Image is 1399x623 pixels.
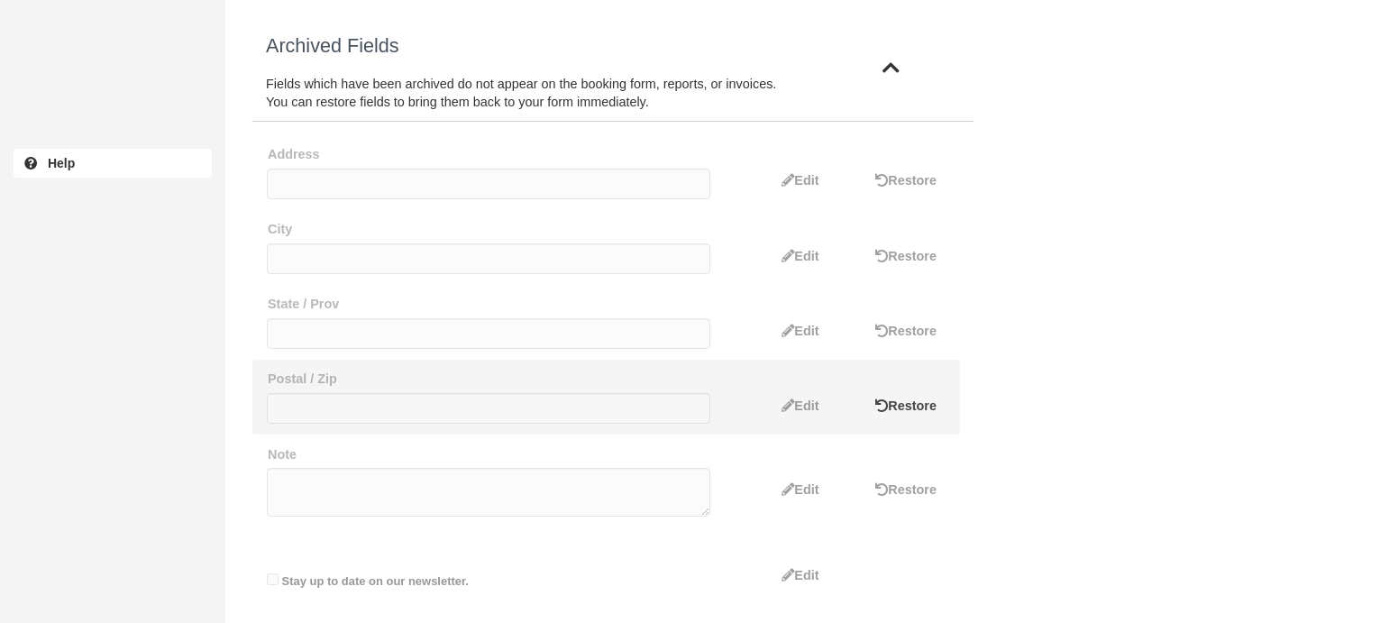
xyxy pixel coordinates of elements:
[888,482,937,497] span: Restore
[48,156,75,170] b: Help
[268,370,337,389] label: Postal / Zip
[794,482,818,497] span: Edit
[14,149,212,178] a: Help
[794,173,818,188] span: Edit
[268,445,297,464] label: Note
[888,399,937,413] span: Restore
[268,145,320,164] label: Address
[794,399,818,413] span: Edit
[268,295,339,314] label: State / Prov
[266,35,780,57] h1: Archived Fields
[794,249,818,263] span: Edit
[888,173,937,188] span: Restore
[268,220,292,239] label: City
[794,324,818,338] span: Edit
[282,574,469,588] strong: Stay up to date on our newsletter.
[794,568,818,582] span: Edit
[888,324,937,338] span: Restore
[266,75,780,112] p: Fields which have been archived do not appear on the booking form, reports, or invoices. You can ...
[267,573,279,585] input: Stay up to date on our newsletter.
[888,249,937,263] span: Restore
